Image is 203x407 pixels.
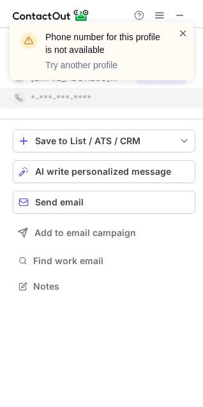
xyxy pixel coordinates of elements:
span: Send email [35,197,84,207]
span: Find work email [33,255,190,267]
header: Phone number for this profile is not available [45,31,163,56]
button: AI write personalized message [13,160,195,183]
p: Try another profile [45,59,163,71]
button: save-profile-one-click [13,129,195,152]
button: Find work email [13,252,195,270]
span: Notes [33,281,190,292]
span: AI write personalized message [35,166,171,177]
button: Add to email campaign [13,221,195,244]
button: Notes [13,277,195,295]
img: ContactOut v5.3.10 [13,8,89,23]
div: Save to List / ATS / CRM [35,136,173,146]
button: Send email [13,191,195,214]
span: Add to email campaign [34,228,136,238]
img: warning [19,31,39,51]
